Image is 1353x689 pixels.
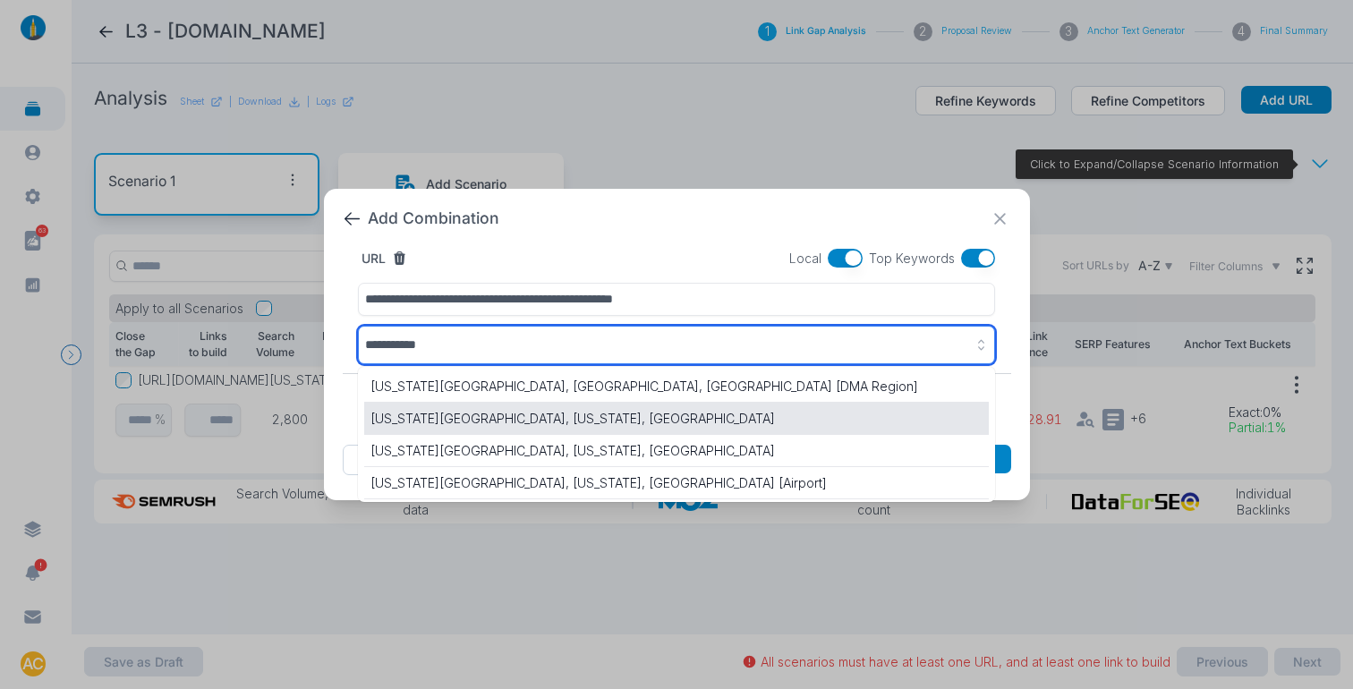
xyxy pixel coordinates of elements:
button: Cancel [343,445,672,475]
span: Top Keywords [869,251,955,266]
span: Add Combination [368,208,499,230]
p: [US_STATE][GEOGRAPHIC_DATA], [US_STATE], [GEOGRAPHIC_DATA] [370,409,983,428]
p: [US_STATE][GEOGRAPHIC_DATA], [US_STATE], [GEOGRAPHIC_DATA] [370,441,983,460]
label: URL [362,251,386,267]
p: [US_STATE][GEOGRAPHIC_DATA], [US_STATE], [GEOGRAPHIC_DATA] [Airport] [370,473,983,492]
p: [US_STATE][GEOGRAPHIC_DATA], [GEOGRAPHIC_DATA], [GEOGRAPHIC_DATA] [DMA Region] [370,377,983,396]
span: Local [789,251,821,266]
